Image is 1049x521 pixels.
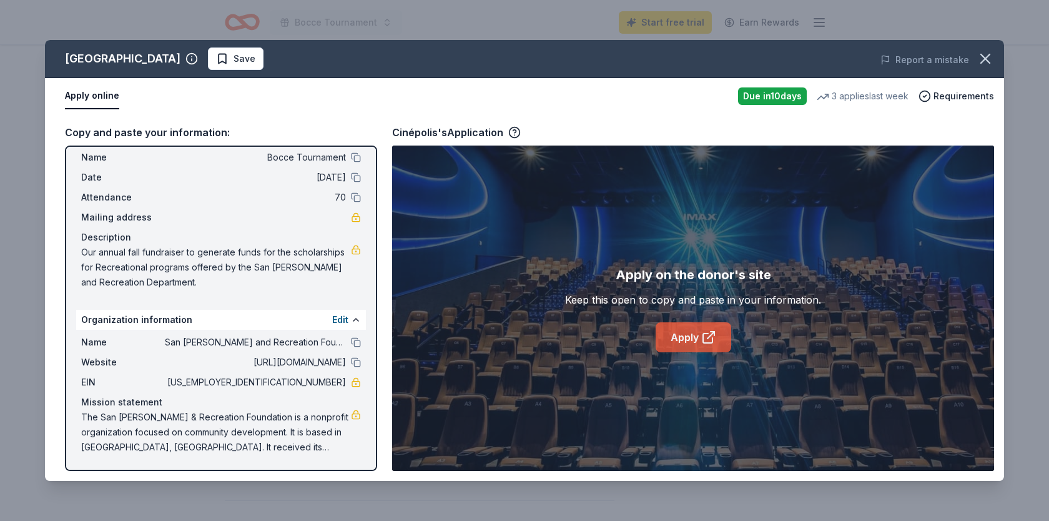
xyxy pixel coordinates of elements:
[81,190,165,205] span: Attendance
[165,190,346,205] span: 70
[656,322,731,352] a: Apply
[81,210,165,225] span: Mailing address
[738,87,807,105] div: Due in 10 days
[208,47,263,70] button: Save
[817,89,909,104] div: 3 applies last week
[81,355,165,370] span: Website
[65,124,377,141] div: Copy and paste your information:
[81,245,351,290] span: Our annual fall fundraiser to generate funds for the scholarships for Recreational programs offer...
[918,89,994,104] button: Requirements
[165,375,346,390] span: [US_EMPLOYER_IDENTIFICATION_NUMBER]
[880,52,969,67] button: Report a mistake
[933,89,994,104] span: Requirements
[81,230,361,245] div: Description
[76,310,366,330] div: Organization information
[616,265,771,285] div: Apply on the donor's site
[65,49,180,69] div: [GEOGRAPHIC_DATA]
[81,375,165,390] span: EIN
[165,355,346,370] span: [URL][DOMAIN_NAME]
[81,410,351,455] span: The San [PERSON_NAME] & Recreation Foundation is a nonprofit organization focused on community de...
[65,83,119,109] button: Apply online
[392,124,521,141] div: Cinépolis's Application
[565,292,821,307] div: Keep this open to copy and paste in your information.
[332,312,348,327] button: Edit
[234,51,255,66] span: Save
[81,150,165,165] span: Name
[81,395,361,410] div: Mission statement
[81,170,165,185] span: Date
[165,150,346,165] span: Bocce Tournament
[165,335,346,350] span: San [PERSON_NAME] and Recreation Foundation
[81,335,165,350] span: Name
[165,170,346,185] span: [DATE]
